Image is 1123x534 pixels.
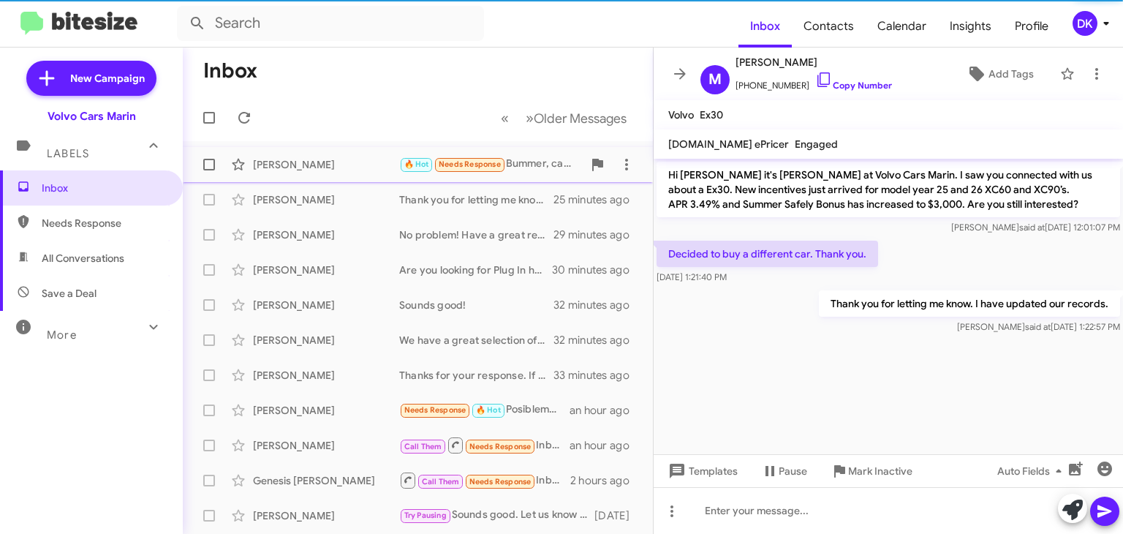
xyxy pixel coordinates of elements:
[399,263,553,277] div: Are you looking for Plug In hybrid or gas mild hybrid?
[997,458,1067,484] span: Auto Fields
[253,508,399,523] div: [PERSON_NAME]
[749,458,819,484] button: Pause
[42,216,166,230] span: Needs Response
[779,458,807,484] span: Pause
[253,403,399,418] div: [PERSON_NAME]
[668,108,694,121] span: Volvo
[1019,222,1045,233] span: said at
[253,263,399,277] div: [PERSON_NAME]
[399,192,553,207] div: Thank you for letting me know. I have updated our records.
[399,436,570,454] div: Inbound Call
[570,473,641,488] div: 2 hours ago
[42,251,124,266] span: All Conversations
[399,227,553,242] div: No problem! Have a great rest of your week.
[253,192,399,207] div: [PERSON_NAME]
[1025,321,1051,332] span: said at
[657,271,727,282] span: [DATE] 1:21:40 PM
[988,61,1034,87] span: Add Tags
[570,438,641,453] div: an hour ago
[1060,11,1107,36] button: DK
[819,290,1120,317] p: Thank you for letting me know. I have updated our records.
[47,147,89,160] span: Labels
[819,458,924,484] button: Mark Inactive
[517,103,635,133] button: Next
[866,5,938,48] a: Calendar
[657,241,878,267] p: Decided to buy a different car. Thank you.
[1003,5,1060,48] a: Profile
[439,159,501,169] span: Needs Response
[42,181,166,195] span: Inbox
[70,71,145,86] span: New Campaign
[938,5,1003,48] a: Insights
[848,458,912,484] span: Mark Inactive
[665,458,738,484] span: Templates
[708,68,722,91] span: M
[253,333,399,347] div: [PERSON_NAME]
[47,328,77,342] span: More
[700,108,723,121] span: Ex30
[526,109,534,127] span: »
[48,109,136,124] div: Volvo Cars Marin
[945,61,1053,87] button: Add Tags
[594,508,641,523] div: [DATE]
[253,368,399,383] div: [PERSON_NAME]
[469,442,532,451] span: Needs Response
[253,157,399,172] div: [PERSON_NAME]
[399,402,570,418] div: Posiblemente
[404,442,442,451] span: Call Them
[399,368,553,383] div: Thanks for your response. If we can be of any help in the future please let us know.
[177,6,484,41] input: Search
[501,109,509,127] span: «
[253,473,399,488] div: Genesis [PERSON_NAME]
[553,298,641,312] div: 32 minutes ago
[1073,11,1097,36] div: DK
[404,405,466,415] span: Needs Response
[399,507,594,524] div: Sounds good. Let us know when you ready
[736,53,892,71] span: [PERSON_NAME]
[404,511,447,520] span: Try Pausing
[795,138,838,151] span: Engaged
[668,138,789,151] span: [DOMAIN_NAME] ePricer
[570,403,641,418] div: an hour ago
[253,298,399,312] div: [PERSON_NAME]
[399,471,570,489] div: Inbound Call
[492,103,518,133] button: Previous
[42,286,97,301] span: Save a Deal
[399,298,553,312] div: Sounds good!
[736,71,892,93] span: [PHONE_NUMBER]
[476,405,501,415] span: 🔥 Hot
[422,477,460,486] span: Call Them
[399,156,583,173] div: Bummer, can the plus or ultra be ordered? Not in a rush.
[738,5,792,48] a: Inbox
[553,192,641,207] div: 25 minutes ago
[986,458,1079,484] button: Auto Fields
[553,333,641,347] div: 32 minutes ago
[399,333,553,347] div: We have a great selection of used and certified pre-owned. You're in good hands with [PERSON_NAME...
[957,321,1120,332] span: [PERSON_NAME] [DATE] 1:22:57 PM
[253,227,399,242] div: [PERSON_NAME]
[657,162,1120,217] p: Hi [PERSON_NAME] it's [PERSON_NAME] at Volvo Cars Marin. I saw you connected with us about a Ex30...
[951,222,1120,233] span: [PERSON_NAME] [DATE] 12:01:07 PM
[792,5,866,48] a: Contacts
[493,103,635,133] nav: Page navigation example
[253,438,399,453] div: [PERSON_NAME]
[534,110,627,127] span: Older Messages
[553,263,641,277] div: 30 minutes ago
[553,227,641,242] div: 29 minutes ago
[815,80,892,91] a: Copy Number
[469,477,532,486] span: Needs Response
[654,458,749,484] button: Templates
[553,368,641,383] div: 33 minutes ago
[26,61,156,96] a: New Campaign
[203,59,257,83] h1: Inbox
[404,159,429,169] span: 🔥 Hot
